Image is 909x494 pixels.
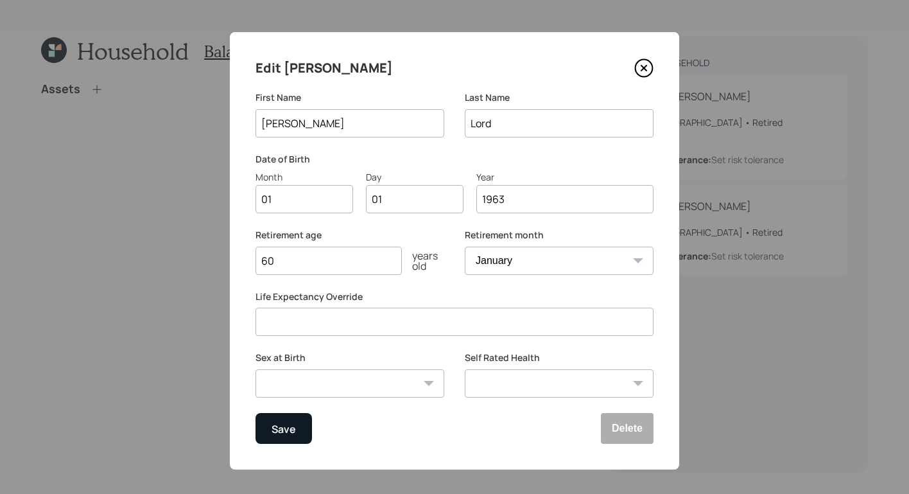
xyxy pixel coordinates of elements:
label: Sex at Birth [255,351,444,364]
label: Date of Birth [255,153,654,166]
label: Last Name [465,91,654,104]
input: Month [255,185,353,213]
div: Save [272,420,296,437]
button: Save [255,413,312,444]
label: Self Rated Health [465,351,654,364]
div: years old [402,251,444,271]
label: Retirement month [465,229,654,242]
input: Day [366,185,463,213]
button: Delete [601,413,654,444]
h4: Edit [PERSON_NAME] [255,58,393,78]
label: First Name [255,91,444,104]
div: Year [476,170,654,184]
input: Year [476,185,654,213]
label: Retirement age [255,229,444,242]
label: Life Expectancy Override [255,290,654,303]
div: Month [255,170,353,184]
div: Day [366,170,463,184]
